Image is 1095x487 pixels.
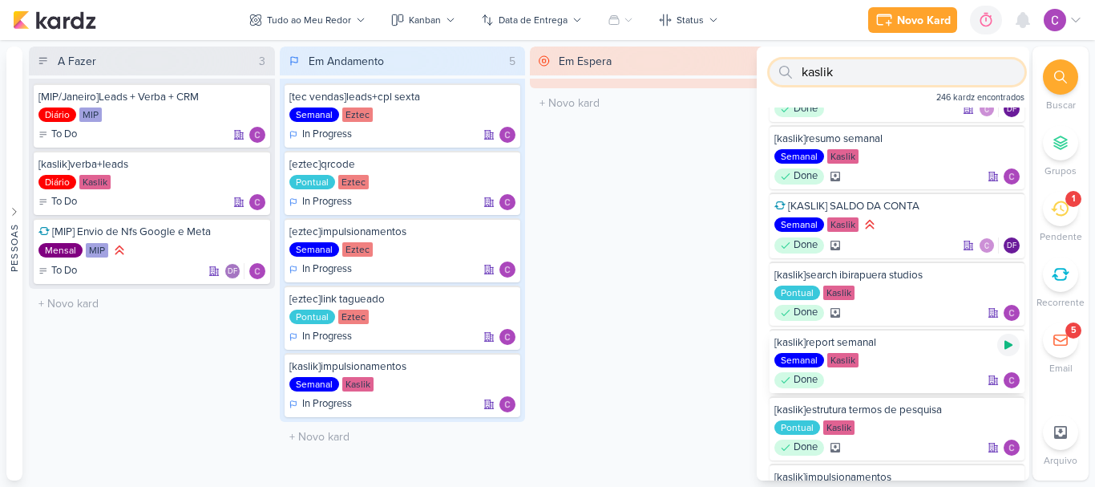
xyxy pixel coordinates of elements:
[289,329,352,345] div: In Progress
[827,217,859,232] div: Kaslik
[309,53,384,70] div: Em Andamento
[774,420,820,435] div: Pontual
[774,101,824,117] div: Done
[249,127,265,143] div: Responsável: Carlos Lima
[283,425,523,448] input: + Novo kard
[1004,372,1020,388] img: Carlos Lima
[1004,101,1020,117] div: Responsável: Diego Freitas
[774,305,824,321] div: Done
[774,168,824,185] div: Done
[38,263,77,279] div: To Do
[1004,237,1020,254] div: Diego Freitas
[862,217,878,233] div: Prioridade Alta
[499,127,515,143] div: Responsável: Carlos Lima
[289,377,339,392] div: Semanal
[997,334,1020,356] div: Ligar relógio
[794,237,818,254] p: Done
[1044,9,1066,31] img: Carlos Lima
[289,127,352,143] div: In Progress
[830,172,840,181] div: Arquivado
[1004,305,1020,321] div: Responsável: Carlos Lima
[774,353,824,367] div: Semanal
[1032,59,1089,112] li: Ctrl + F
[228,268,237,276] p: DF
[774,132,1020,146] div: [kaslik]resumo semanal
[827,149,859,164] div: Kaslik
[249,194,265,210] div: Responsável: Carlos Lima
[32,292,272,315] input: + Novo kard
[13,10,96,30] img: kardz.app
[224,263,244,279] div: Colaboradores: Diego Freitas
[289,242,339,257] div: Semanal
[249,127,265,143] img: Carlos Lima
[897,12,951,29] div: Novo Kard
[302,262,352,278] p: In Progress
[794,440,818,456] p: Done
[794,101,818,117] p: Done
[1007,106,1016,114] p: DF
[774,149,824,164] div: Semanal
[289,359,516,374] div: [kaslik]impulsionamentos
[1004,168,1020,185] div: Responsável: Carlos Lima
[794,168,818,185] p: Done
[533,91,773,115] input: + Novo kard
[830,308,840,318] div: Arquivado
[1004,101,1020,117] div: Diego Freitas
[1004,440,1020,456] div: Responsável: Carlos Lima
[249,263,265,279] div: Responsável: Carlos Lima
[1004,237,1020,254] div: Responsável: Diego Freitas
[302,396,352,412] p: In Progress
[289,157,516,172] div: [eztec]qrcode
[979,101,999,117] div: Colaboradores: Carlos Lima
[289,396,352,412] div: In Progress
[302,329,352,345] p: In Progress
[794,305,818,321] p: Done
[302,194,352,210] p: In Progress
[774,237,824,254] div: Done
[1040,229,1082,244] p: Pendente
[302,127,352,143] p: In Progress
[249,194,265,210] img: Carlos Lima
[830,241,840,250] div: Arquivado
[1044,453,1077,468] p: Arquivo
[1004,168,1020,185] img: Carlos Lima
[289,108,339,122] div: Semanal
[289,175,335,189] div: Pontual
[823,420,855,435] div: Kaslik
[1049,361,1073,375] p: Email
[823,286,855,300] div: Kaslik
[499,127,515,143] img: Carlos Lima
[936,91,1024,104] span: 246 kardz encontrados
[338,310,369,324] div: Eztec
[7,223,22,271] div: Pessoas
[979,237,995,254] img: Carlos Lima
[38,90,265,104] div: [MIP/Janeiro]Leads + Verba + CRM
[1071,324,1077,337] div: 5
[868,7,957,33] button: Novo Kard
[1036,295,1085,310] p: Recorrente
[770,59,1024,85] input: Busque por kardz
[289,310,335,324] div: Pontual
[253,53,272,70] div: 3
[289,262,352,278] div: In Progress
[1044,164,1077,178] p: Grupos
[774,217,824,232] div: Semanal
[1007,242,1016,250] p: DF
[830,443,840,453] div: Arquivado
[38,157,265,172] div: [kaslik]verba+leads
[1004,440,1020,456] img: Carlos Lima
[499,262,515,278] div: Responsável: Carlos Lima
[58,53,96,70] div: A Fazer
[499,329,515,345] img: Carlos Lima
[774,403,1020,417] div: [kaslik]estrutura termos de pesquisa
[1004,372,1020,388] div: Responsável: Carlos Lima
[79,175,111,189] div: Kaslik
[224,263,240,279] div: Diego Freitas
[559,53,612,70] div: Em Espera
[38,127,77,143] div: To Do
[499,194,515,210] div: Responsável: Carlos Lima
[774,372,824,388] div: Done
[753,53,773,70] div: 0
[79,108,102,122] div: MIP
[51,194,77,210] p: To Do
